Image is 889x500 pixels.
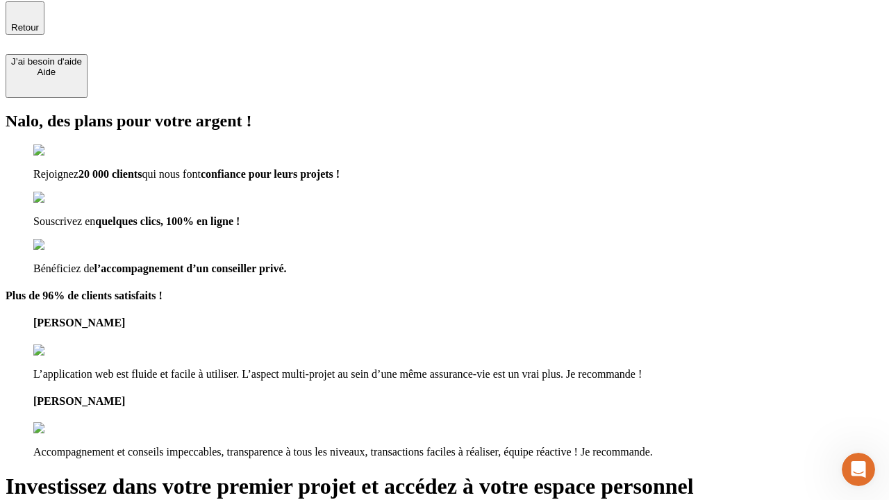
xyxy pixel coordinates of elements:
[11,67,82,77] div: Aide
[78,168,142,180] span: 20 000 clients
[142,168,200,180] span: qui nous font
[842,453,875,486] iframe: Intercom live chat
[95,215,240,227] span: quelques clics, 100% en ligne !
[6,290,883,302] h4: Plus de 96% de clients satisfaits !
[33,368,883,381] p: L’application web est fluide et facile à utiliser. L’aspect multi-projet au sein d’une même assur...
[33,144,93,157] img: checkmark
[33,395,883,408] h4: [PERSON_NAME]
[33,317,883,329] h4: [PERSON_NAME]
[33,344,102,357] img: reviews stars
[6,54,88,98] button: J’ai besoin d'aideAide
[6,1,44,35] button: Retour
[33,422,102,435] img: reviews stars
[33,262,94,274] span: Bénéficiez de
[33,192,93,204] img: checkmark
[94,262,287,274] span: l’accompagnement d’un conseiller privé.
[11,22,39,33] span: Retour
[11,56,82,67] div: J’ai besoin d'aide
[201,168,340,180] span: confiance pour leurs projets !
[6,112,883,131] h2: Nalo, des plans pour votre argent !
[33,239,93,251] img: checkmark
[33,168,78,180] span: Rejoignez
[33,215,95,227] span: Souscrivez en
[33,446,883,458] p: Accompagnement et conseils impeccables, transparence à tous les niveaux, transactions faciles à r...
[6,474,883,499] h1: Investissez dans votre premier projet et accédez à votre espace personnel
